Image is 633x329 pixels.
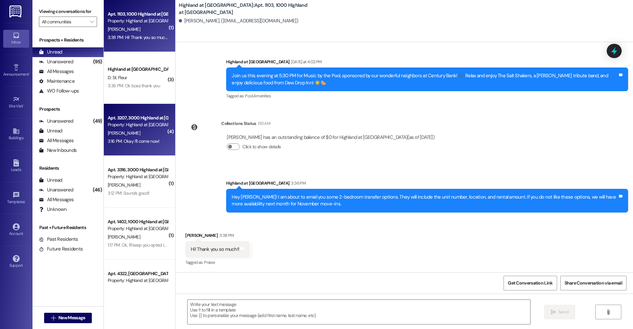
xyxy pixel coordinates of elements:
[39,58,73,65] div: Unanswered
[3,253,29,271] a: Support
[289,180,305,187] div: 3:36 PM
[108,83,160,89] div: 3:36 PM: Ok boss thank you
[3,30,29,47] a: Inbox
[108,34,170,40] div: 3:38 PM: Hi! Thank you so much!!
[39,88,79,94] div: WO Follow-ups
[39,137,74,144] div: All Messages
[226,91,628,101] div: Tagged as:
[32,37,103,43] div: Prospects + Residents
[23,103,24,107] span: •
[185,258,250,267] div: Tagged as:
[560,276,627,290] button: Share Conversation via email
[39,236,78,243] div: Past Residents
[108,26,140,32] span: [PERSON_NAME]
[3,221,29,239] a: Account
[108,270,168,277] div: Apt. 4322, [GEOGRAPHIC_DATA] at [GEOGRAPHIC_DATA]
[25,199,26,203] span: •
[179,2,309,16] b: Highland at [GEOGRAPHIC_DATA]: Apt. 1103, 1000 Highland at [GEOGRAPHIC_DATA]
[32,224,103,231] div: Past + Future Residents
[39,187,73,193] div: Unanswered
[185,232,250,241] div: [PERSON_NAME]
[227,134,434,141] div: [PERSON_NAME] has an outstanding balance of $0 for Highland at [GEOGRAPHIC_DATA] (as of [DATE])
[108,218,168,225] div: Apt. 1402, 1000 Highland at [GEOGRAPHIC_DATA]
[108,190,149,196] div: 3:12 PM: Sounds good!
[226,180,628,189] div: Highland at [GEOGRAPHIC_DATA]
[39,177,62,184] div: Unread
[551,310,556,315] i: 
[606,310,611,315] i: 
[108,277,168,284] div: Property: Highland at [GEOGRAPHIC_DATA]
[3,157,29,175] a: Leads
[32,106,103,113] div: Prospects
[32,165,103,172] div: Residents
[289,58,322,65] div: [DATE] at 4:02 PM
[108,234,140,240] span: [PERSON_NAME]
[39,118,73,125] div: Unanswered
[256,120,270,127] div: 1:10 AM
[108,115,168,121] div: Apt. 3207, 3000 Highland at [GEOGRAPHIC_DATA]
[108,66,168,73] div: Highland at [GEOGRAPHIC_DATA]
[544,305,576,319] button: Send
[44,313,92,323] button: New Message
[42,17,87,27] input: All communities
[9,6,23,18] img: ResiDesk Logo
[108,242,183,248] div: 1:17 PM: Ok, I'll keep you opted in. Thanks!
[108,11,168,18] div: Apt. 1103, 1000 Highland at [GEOGRAPHIC_DATA]
[91,57,103,67] div: (95)
[108,225,168,232] div: Property: Highland at [GEOGRAPHIC_DATA]
[39,128,62,134] div: Unread
[39,78,75,85] div: Maintenance
[565,280,622,286] span: Share Conversation via email
[108,18,168,24] div: Property: Highland at [GEOGRAPHIC_DATA]
[108,130,140,136] span: [PERSON_NAME]
[558,309,568,315] span: Send
[232,194,618,208] div: Hey [PERSON_NAME]! I am about to email you some 2-bedroom transfer options. They will include the...
[91,185,103,195] div: (46)
[39,196,74,203] div: All Messages
[3,189,29,207] a: Templates •
[39,206,67,213] div: Unknown
[508,280,553,286] span: Get Conversation Link
[39,246,83,252] div: Future Residents
[204,260,215,265] span: Praise
[3,126,29,143] a: Buildings
[108,173,168,180] div: Property: Highland at [GEOGRAPHIC_DATA]
[90,19,94,24] i: 
[221,120,256,127] div: Collections Status
[504,276,557,290] button: Get Conversation Link
[58,314,85,321] span: New Message
[51,315,56,321] i: 
[39,49,62,55] div: Unread
[179,18,298,24] div: [PERSON_NAME]. ([EMAIL_ADDRESS][DOMAIN_NAME])
[108,166,168,173] div: Apt. 3316, 3000 Highland at [GEOGRAPHIC_DATA]
[3,94,29,111] a: Site Visit •
[242,143,281,150] label: Click to show details
[39,6,97,17] label: Viewing conversations for
[108,182,140,188] span: [PERSON_NAME]
[39,147,77,154] div: New Inbounds
[29,71,30,76] span: •
[91,116,103,126] div: (49)
[245,93,253,99] span: Pool ,
[232,72,618,86] div: Join us this evening at 5:30 PM for Music by the Pool, sponsored by our wonderful neighbors at Ce...
[108,138,159,144] div: 3:16 PM: Okay I'll come now!
[191,246,239,253] div: Hi! Thank you so much!!
[226,58,628,67] div: Highland at [GEOGRAPHIC_DATA]
[253,93,271,99] span: Amenities
[218,232,234,239] div: 3:38 PM
[39,68,74,75] div: All Messages
[108,75,127,80] span: D. St. Fleur
[108,121,168,128] div: Property: Highland at [GEOGRAPHIC_DATA]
